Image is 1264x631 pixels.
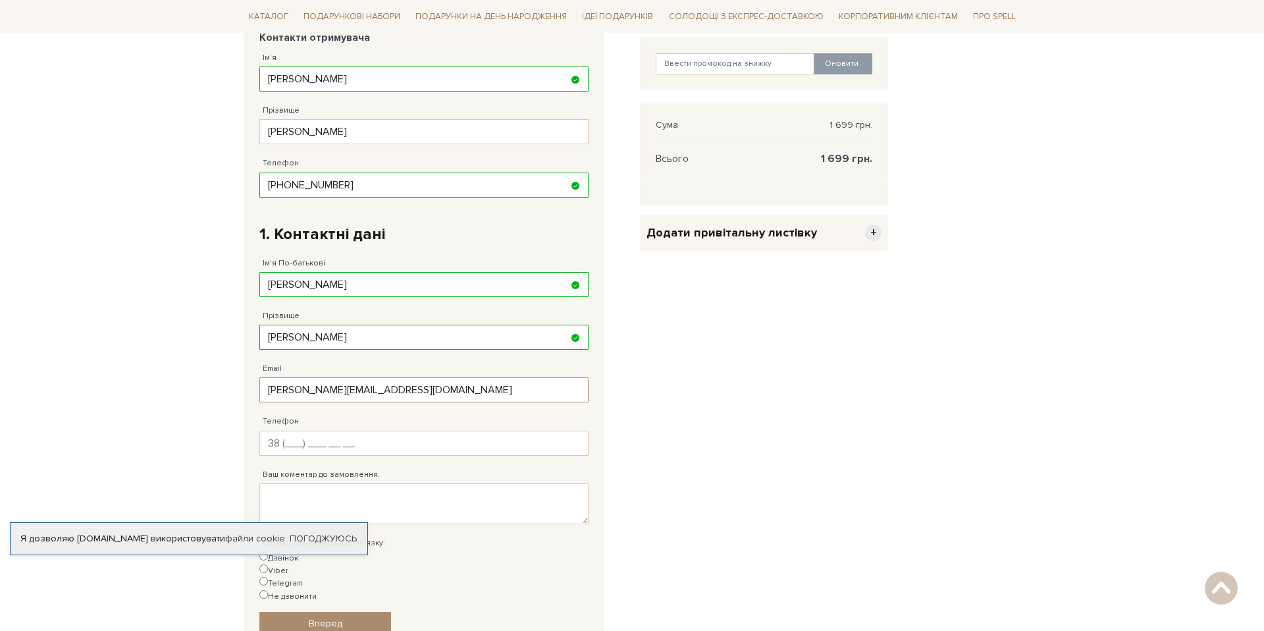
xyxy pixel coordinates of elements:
div: Я дозволяю [DOMAIN_NAME] використовувати [11,533,367,545]
label: Телефон [263,157,299,169]
span: 1 699 грн. [821,153,872,165]
label: Телефон [263,416,299,427]
span: Вперед [309,618,342,629]
label: Дзвінок [259,552,298,564]
input: Viber [259,564,268,573]
input: Ввести промокод на знижку [656,53,815,74]
span: Додати привітальну листівку [646,225,817,240]
span: + [865,225,882,241]
label: Не дзвонити [259,590,317,603]
span: Ідеї подарунків [577,7,658,27]
label: Email [263,363,282,375]
button: Оновити [814,53,872,74]
label: Прізвище [263,105,300,117]
span: Сума [656,119,678,131]
legend: Контакти отримувача [259,32,589,43]
label: Ваш коментар до замовлення. [263,469,380,481]
input: 38 (___) ___ __ __ [259,431,589,456]
a: Солодощі з експрес-доставкою [664,5,829,28]
label: Прізвище [263,310,300,322]
span: Про Spell [968,7,1020,27]
span: 1 699 грн. [829,119,872,131]
a: Погоджуюсь [290,533,357,545]
input: Telegram [259,577,268,586]
label: Telegram [259,577,303,590]
label: Viber [259,564,288,577]
a: файли cookie [225,533,285,544]
span: Каталог [244,7,294,27]
label: Ім'я По-батькові [263,258,325,269]
span: Подарунки на День народження [410,7,572,27]
span: Всього [656,153,689,165]
a: Корпоративним клієнтам [833,5,963,28]
input: Дзвінок [259,552,268,561]
label: Ім'я [263,52,276,64]
h2: 1. Контактні дані [259,224,589,244]
input: Не дзвонити [259,590,268,599]
span: Подарункові набори [298,7,406,27]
